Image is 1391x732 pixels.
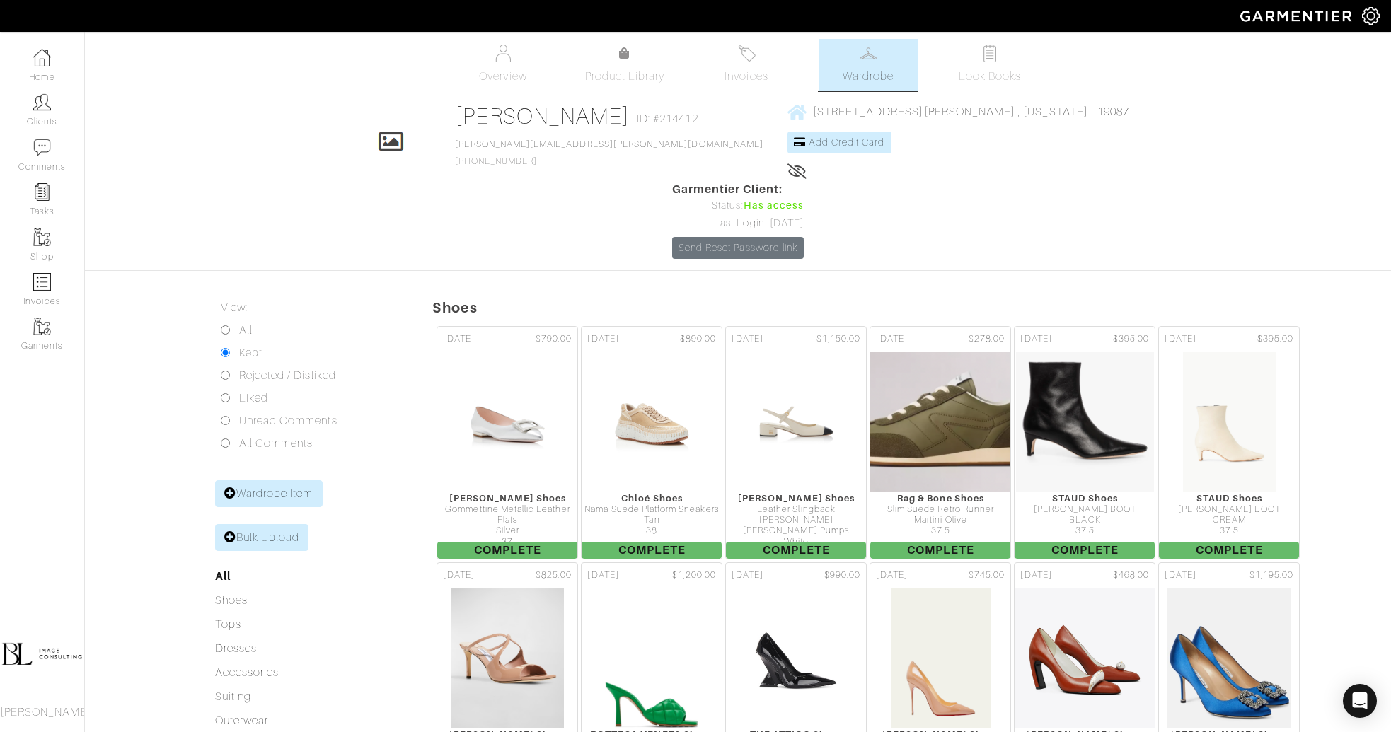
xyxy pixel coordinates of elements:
a: [DATE] $395.00 STAUD Shoes [PERSON_NAME] BOOT BLACK 37.5 Complete [1012,325,1157,561]
a: Dresses [215,642,257,655]
span: [DATE] [1165,332,1196,346]
img: Uw2QCTDxg51ZZ16FyshxuMhP [752,352,841,493]
span: [DATE] [1020,332,1051,346]
img: comment-icon-a0a6a9ef722e966f86d9cbdc48e553b5cf19dbc54f86b18d962a5391bc8f6eb6.png [33,139,51,156]
a: [DATE] $890.00 Chloé Shoes Nama Suede Platform Sneakers Tan 38 Complete [579,325,724,561]
span: Wardrobe [843,68,894,85]
div: BLACK [1015,515,1155,525]
a: Send Reset Password link [672,237,804,259]
div: [PERSON_NAME] BOOT [1159,504,1299,515]
span: Look Books [959,68,1022,85]
a: Overview [454,39,553,91]
a: Accessories [215,666,279,679]
img: clients-icon-6bae9207a08558b7cb47a8932f037763ab4055f8c8b6bfacd5dc20c3e0201464.png [33,93,51,111]
img: orders-27d20c2124de7fd6de4e0e44c1d41de31381a507db9b33961299e4e07d508b8c.svg [738,45,756,62]
div: White [726,537,866,547]
span: [DATE] [1020,569,1051,582]
div: Rag & Bone Shoes [870,493,1010,504]
div: Gommettine Metallic Leather Flats [437,504,577,526]
span: $790.00 [536,332,572,346]
span: [DATE] [1165,569,1196,582]
span: Complete [870,542,1010,559]
label: Liked [239,390,268,407]
div: Leather Slingback [PERSON_NAME] [PERSON_NAME] Pumps [726,504,866,537]
div: Status: [672,198,804,214]
a: All [215,569,231,583]
img: todo-9ac3debb85659649dc8f770b8b6100bb5dab4b48dedcbae339e5042a72dfd3cc.svg [981,45,999,62]
div: [PERSON_NAME] Shoes [726,493,866,504]
label: Kept [239,344,262,361]
img: 65uUx3i5Gqt2Wa1deXzL6MH5 [814,352,1068,493]
img: K5M824SoLdzwN2wSB4gsvbXV [1015,352,1154,493]
img: GzmgvLmLWnp1Z1UA1sMaXDFw [451,588,564,729]
span: [STREET_ADDRESS][PERSON_NAME] , [US_STATE] - 19087 [813,105,1130,118]
a: Bulk Upload [215,524,309,551]
span: [DATE] [587,332,618,346]
div: Silver [437,525,577,536]
label: View: [221,299,248,316]
div: STAUD Shoes [1015,493,1155,504]
a: Product Library [575,45,674,85]
img: 3CUmq7pRJfEuTrimjSGJBHRq [890,588,991,729]
span: Complete [1159,542,1299,559]
img: WoAtFnY3u5uBpyGyzpujr3ok [1182,352,1277,493]
label: All Comments [239,435,313,452]
label: Unread Comments [239,412,337,429]
div: Tan [582,515,722,525]
span: $395.00 [1113,332,1149,346]
img: yttoRDdW1aRWfQCvnq1JJ5AW [1167,588,1292,729]
span: [DATE] [443,332,474,346]
a: Wardrobe [819,39,918,91]
img: cxVvx9Y7e8EWZ1MUVNvWPAHu [1014,588,1155,729]
span: $468.00 [1113,569,1149,582]
span: ID: #214412 [637,110,698,127]
div: Slim Suede Retro Runner [870,504,1010,515]
span: $278.00 [969,332,1005,346]
span: [DATE] [876,332,907,346]
a: [DATE] $278.00 Rag & Bone Shoes Slim Suede Retro Runner Martini Olive 37.5 Complete [868,325,1012,561]
div: Last Login: [DATE] [672,216,804,231]
img: reminder-icon-8004d30b9f0a5d33ae49ab947aed9ed385cf756f9e5892f1edd6e32f2345188e.png [33,183,51,201]
img: gear-icon-white-bd11855cb880d31180b6d7d6211b90ccbf57a29d726f0c71d8c61bd08dd39cc2.png [1362,7,1380,25]
span: Add Credit Card [809,136,885,148]
img: WyW4gakLywepZQRU179FDs3H [749,588,843,729]
div: 37 [437,537,577,547]
img: feYmiDwzjEGWyVAfTyw7M9HB [608,352,697,493]
span: Garmentier Client: [672,181,804,198]
div: 37.5 [1015,525,1155,536]
img: garments-icon-b7da505a4dc4fd61783c78ac3ca0ef83fa9d6f193b1c9dc38574b1d14d53ca28.png [33,318,51,335]
div: Martini Olive [870,515,1010,525]
span: Complete [1015,542,1155,559]
img: basicinfo-40fd8af6dae0f16599ec9e87c0ef1c0a1fdea2edbe929e3d69a839185d80c458.svg [495,45,512,62]
span: [DATE] [443,569,474,582]
a: Add Credit Card [787,132,891,153]
span: Invoices [725,68,768,85]
a: Suiting [215,690,251,703]
a: Look Books [940,39,1039,91]
a: [PERSON_NAME][EMAIL_ADDRESS][PERSON_NAME][DOMAIN_NAME] [455,139,763,149]
div: [PERSON_NAME] Shoes [437,493,577,504]
span: $990.00 [824,569,860,582]
a: [DATE] $790.00 [PERSON_NAME] Shoes Gommettine Metallic Leather Flats Silver 37 Complete [435,325,579,561]
a: Outerwear [215,714,268,727]
span: $890.00 [680,332,716,346]
img: Pmf6ikwZJ6iJ6QPE61CRoecR [604,588,699,729]
span: $1,195.00 [1249,569,1293,582]
span: Complete [582,542,722,559]
img: wardrobe-487a4870c1b7c33e795ec22d11cfc2ed9d08956e64fb3008fe2437562e282088.svg [860,45,877,62]
span: $395.00 [1257,332,1293,346]
img: garments-icon-b7da505a4dc4fd61783c78ac3ca0ef83fa9d6f193b1c9dc38574b1d14d53ca28.png [33,228,51,246]
span: $1,200.00 [672,569,716,582]
a: [DATE] $395.00 STAUD Shoes [PERSON_NAME] BOOT CREAM 37.5 Complete [1157,325,1301,561]
span: Has access [744,198,804,214]
span: Complete [437,542,577,559]
span: $1,150.00 [816,332,860,346]
label: All [239,322,253,339]
div: Nama Suede Platform Sneakers [582,504,722,515]
h5: Shoes [432,299,1391,316]
span: $825.00 [536,569,572,582]
img: g8jNCHR2up8VfYHswXdZsogm [463,352,553,493]
span: [DATE] [587,569,618,582]
div: 37.5 [870,525,1010,536]
div: 38 [582,525,722,536]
